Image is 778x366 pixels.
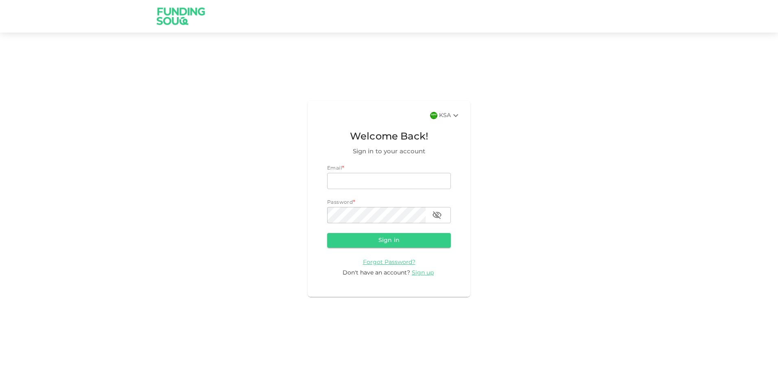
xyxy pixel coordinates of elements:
input: password [327,207,426,223]
span: Email [327,166,342,171]
span: Don't have an account? [343,270,410,276]
button: Sign in [327,233,451,248]
span: Forgot Password? [363,259,415,265]
span: Sign up [412,270,434,276]
span: Welcome Back! [327,129,451,145]
span: Sign in to your account [327,147,451,157]
a: Forgot Password? [363,259,415,265]
input: email [327,173,451,189]
span: Password [327,200,353,205]
img: flag-sa.b9a346574cdc8950dd34b50780441f57.svg [430,112,437,119]
div: KSA [439,111,461,120]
